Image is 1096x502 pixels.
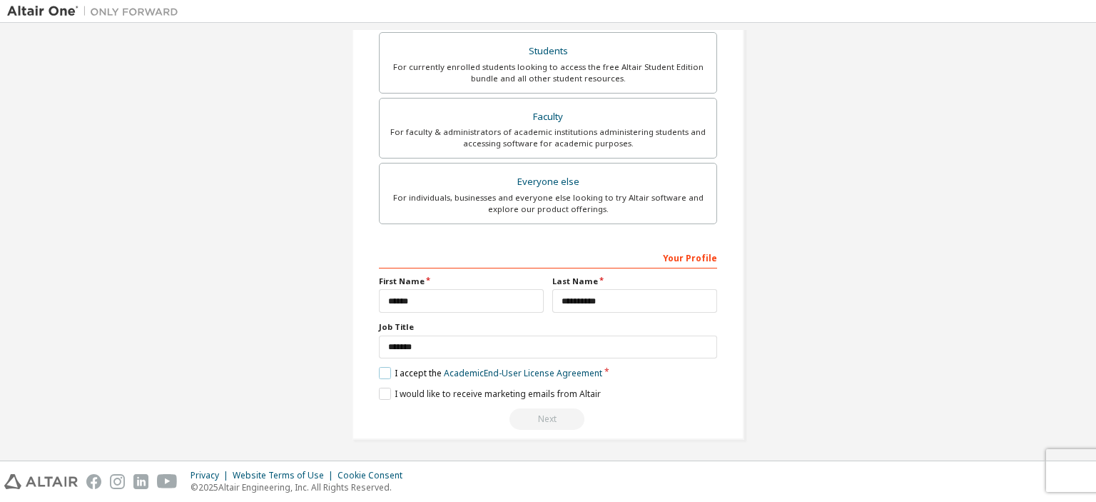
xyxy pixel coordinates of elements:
[110,474,125,489] img: instagram.svg
[379,388,601,400] label: I would like to receive marketing emails from Altair
[379,408,717,430] div: Read and acccept EULA to continue
[379,321,717,333] label: Job Title
[388,192,708,215] div: For individuals, businesses and everyone else looking to try Altair software and explore our prod...
[388,61,708,84] div: For currently enrolled students looking to access the free Altair Student Edition bundle and all ...
[4,474,78,489] img: altair_logo.svg
[7,4,186,19] img: Altair One
[338,470,411,481] div: Cookie Consent
[86,474,101,489] img: facebook.svg
[388,172,708,192] div: Everyone else
[388,41,708,61] div: Students
[191,470,233,481] div: Privacy
[379,246,717,268] div: Your Profile
[444,367,602,379] a: Academic End-User License Agreement
[379,276,544,287] label: First Name
[233,470,338,481] div: Website Terms of Use
[157,474,178,489] img: youtube.svg
[191,481,411,493] p: © 2025 Altair Engineering, Inc. All Rights Reserved.
[379,367,602,379] label: I accept the
[388,126,708,149] div: For faculty & administrators of academic institutions administering students and accessing softwa...
[388,107,708,127] div: Faculty
[133,474,148,489] img: linkedin.svg
[552,276,717,287] label: Last Name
